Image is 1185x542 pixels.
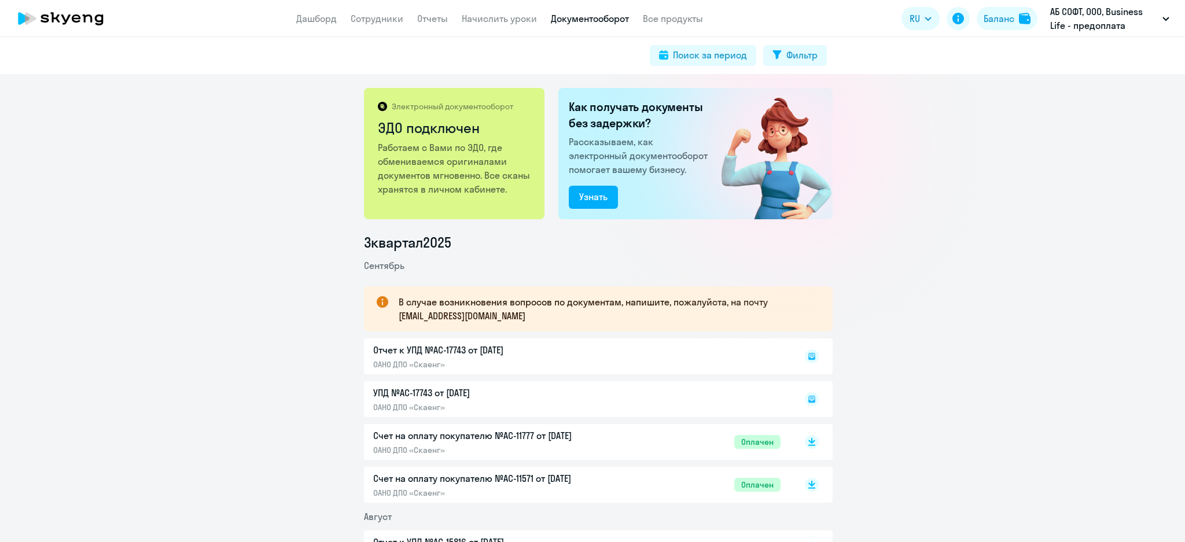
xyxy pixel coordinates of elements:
[673,48,747,62] div: Поиск за период
[702,88,833,219] img: connected
[364,511,392,522] span: Август
[373,429,781,455] a: Счет на оплату покупателю №AC-11777 от [DATE]ОАНО ДПО «Скаенг»Оплачен
[901,7,940,30] button: RU
[786,48,818,62] div: Фильтр
[1050,5,1158,32] p: АБ СОФТ, ООО, Business Life - предоплата
[364,260,404,271] span: Сентябрь
[569,186,618,209] button: Узнать
[364,233,833,252] li: 3 квартал 2025
[734,435,781,449] span: Оплачен
[373,471,781,498] a: Счет на оплату покупателю №AC-11571 от [DATE]ОАНО ДПО «Скаенг»Оплачен
[569,135,712,176] p: Рассказываем, как электронный документооборот помогает вашему бизнесу.
[378,119,532,137] h2: ЭДО подключен
[984,12,1014,25] div: Баланс
[417,13,448,24] a: Отчеты
[392,101,513,112] p: Электронный документооборот
[1019,13,1031,24] img: balance
[296,13,337,24] a: Дашборд
[373,471,616,485] p: Счет на оплату покупателю №AC-11571 от [DATE]
[977,7,1037,30] button: Балансbalance
[579,190,608,204] div: Узнать
[373,429,616,443] p: Счет на оплату покупателю №AC-11777 от [DATE]
[763,45,827,66] button: Фильтр
[462,13,537,24] a: Начислить уроки
[551,13,629,24] a: Документооборот
[1044,5,1175,32] button: АБ СОФТ, ООО, Business Life - предоплата
[910,12,920,25] span: RU
[399,295,812,323] p: В случае возникновения вопросов по документам, напишите, пожалуйста, на почту [EMAIL_ADDRESS][DOM...
[569,99,712,131] h2: Как получать документы без задержки?
[378,141,532,196] p: Работаем с Вами по ЭДО, где обмениваемся оригиналами документов мгновенно. Все сканы хранятся в л...
[734,478,781,492] span: Оплачен
[373,445,616,455] p: ОАНО ДПО «Скаенг»
[351,13,403,24] a: Сотрудники
[650,45,756,66] button: Поиск за период
[373,488,616,498] p: ОАНО ДПО «Скаенг»
[643,13,703,24] a: Все продукты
